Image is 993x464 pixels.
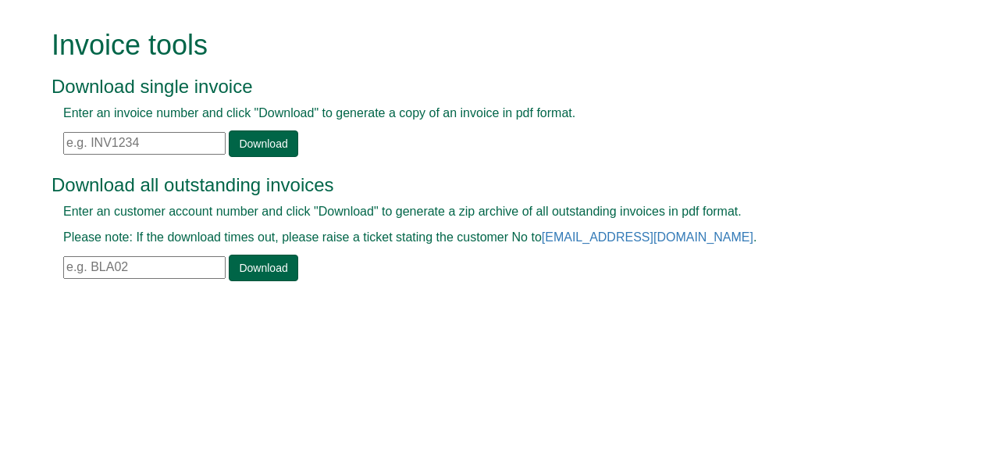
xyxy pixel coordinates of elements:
[63,132,226,155] input: e.g. INV1234
[229,255,297,281] a: Download
[52,30,906,61] h1: Invoice tools
[52,77,906,97] h3: Download single invoice
[542,230,753,244] a: [EMAIL_ADDRESS][DOMAIN_NAME]
[63,256,226,279] input: e.g. BLA02
[63,105,895,123] p: Enter an invoice number and click "Download" to generate a copy of an invoice in pdf format.
[229,130,297,157] a: Download
[63,229,895,247] p: Please note: If the download times out, please raise a ticket stating the customer No to .
[63,203,895,221] p: Enter an customer account number and click "Download" to generate a zip archive of all outstandin...
[52,175,906,195] h3: Download all outstanding invoices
